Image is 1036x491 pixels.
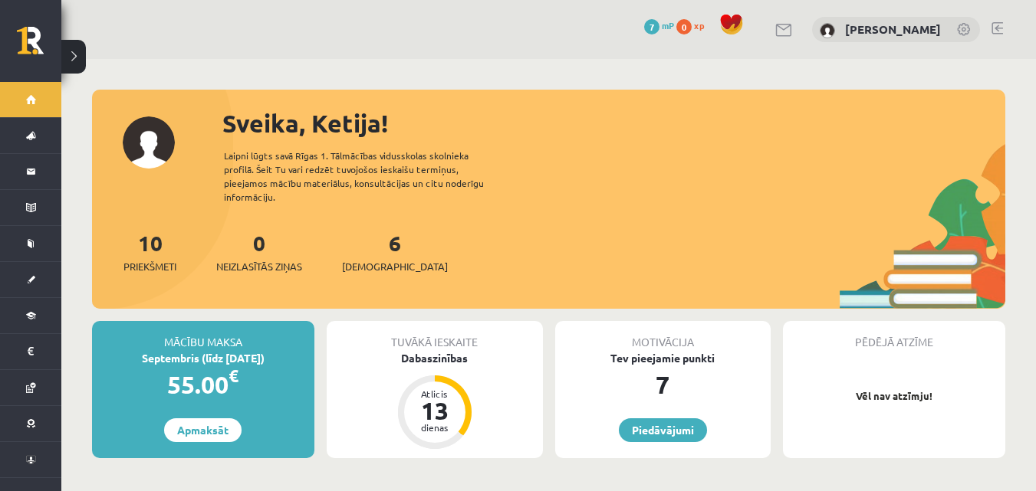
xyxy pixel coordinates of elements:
[327,350,543,451] a: Dabaszinības Atlicis 13 dienas
[342,259,448,274] span: [DEMOGRAPHIC_DATA]
[555,321,771,350] div: Motivācija
[820,23,835,38] img: Ketija Dzilna
[222,105,1005,142] div: Sveika, Ketija!
[327,321,543,350] div: Tuvākā ieskaite
[123,259,176,274] span: Priekšmeti
[783,321,1005,350] div: Pēdējā atzīme
[164,418,242,442] a: Apmaksāt
[619,418,707,442] a: Piedāvājumi
[123,229,176,274] a: 10Priekšmeti
[662,19,674,31] span: mP
[17,27,61,65] a: Rīgas 1. Tālmācības vidusskola
[327,350,543,366] div: Dabaszinības
[845,21,941,37] a: [PERSON_NAME]
[694,19,704,31] span: xp
[555,366,771,403] div: 7
[644,19,674,31] a: 7 mP
[791,388,998,404] p: Vēl nav atzīmju!
[92,366,314,403] div: 55.00
[676,19,712,31] a: 0 xp
[555,350,771,366] div: Tev pieejamie punkti
[92,321,314,350] div: Mācību maksa
[412,398,458,423] div: 13
[342,229,448,274] a: 6[DEMOGRAPHIC_DATA]
[644,19,659,34] span: 7
[216,229,302,274] a: 0Neizlasītās ziņas
[224,149,511,204] div: Laipni lūgts savā Rīgas 1. Tālmācības vidusskolas skolnieka profilā. Šeit Tu vari redzēt tuvojošo...
[229,365,238,387] span: €
[216,259,302,274] span: Neizlasītās ziņas
[412,389,458,398] div: Atlicis
[92,350,314,366] div: Septembris (līdz [DATE])
[676,19,692,34] span: 0
[412,423,458,432] div: dienas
